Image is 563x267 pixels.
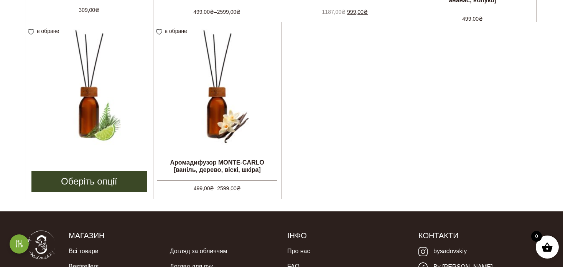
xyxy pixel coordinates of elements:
h5: Інфо [287,231,407,241]
span: ₴ [236,9,240,15]
img: unfavourite.svg [28,29,34,35]
bdi: 1187,00 [322,9,346,15]
span: ₴ [341,9,346,15]
span: в обране [165,28,187,34]
a: Аромадифузор MONTE-CARLO [ваніль, дерево, віскі, шкіра] 499,00₴–2599,00₴ [153,22,281,191]
bdi: 2599,00 [217,9,241,15]
bdi: 999,00 [347,9,368,15]
span: в обране [37,28,59,34]
bdi: 309,00 [79,7,99,13]
bdi: 499,00 [462,16,483,22]
span: – [157,4,277,16]
span: ₴ [210,185,214,191]
h2: Аромадифузор MONTE-CARLO [ваніль, дерево, віскі, шкіра] [153,156,281,176]
a: bysadovskiy [418,244,467,259]
bdi: 499,00 [194,185,214,191]
span: ₴ [237,185,241,191]
a: Всі товари [69,244,99,259]
span: ₴ [95,7,99,13]
span: ₴ [479,16,483,22]
a: Виберіть опції для " Аромадифузор NORD [сосна, кедр, пачулі, груша, лайм]" [31,171,147,192]
span: ₴ [210,9,214,15]
a: в обране [28,28,62,34]
a: Про нас [287,244,310,259]
a: в обране [156,28,190,34]
img: unfavourite.svg [156,29,162,35]
span: 0 [531,231,542,242]
bdi: 499,00 [193,9,214,15]
span: ₴ [364,9,368,15]
span: – [157,180,278,193]
bdi: 2599,00 [217,185,241,191]
h5: Магазин [69,231,276,241]
h5: Контакти [418,231,538,241]
a: Догляд за обличчям [170,244,227,259]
